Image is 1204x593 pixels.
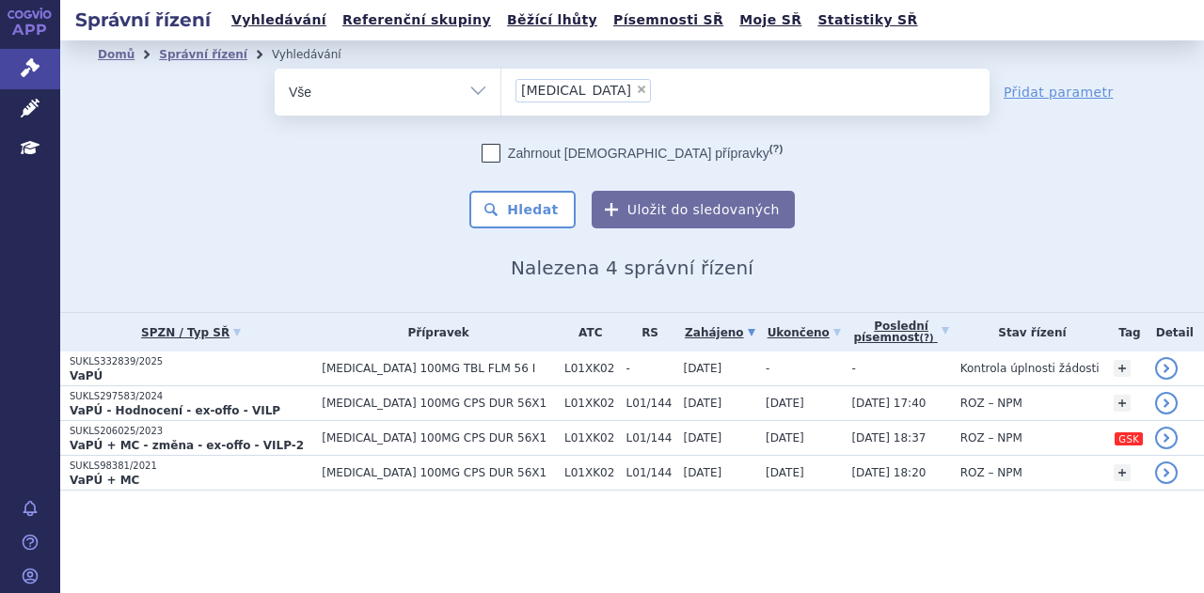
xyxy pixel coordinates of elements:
span: L01XK02 [564,431,617,445]
p: SUKLS98381/2021 [70,460,312,473]
a: Písemnosti SŘ [608,8,729,33]
span: Nalezena 4 správní řízení [511,257,753,279]
span: [DATE] 18:37 [851,431,926,445]
abbr: (?) [920,333,934,344]
a: Vyhledávání [226,8,332,33]
a: Poslednípísemnost(?) [851,313,950,351]
span: Kontrola úplnosti žádosti [960,362,1100,375]
a: + [1114,464,1131,481]
a: Moje SŘ [734,8,807,33]
th: RS [617,313,674,351]
button: Uložit do sledovaných [592,191,795,228]
a: Správní řízení [159,48,247,61]
abbr: (?) [769,143,783,155]
span: [DATE] [684,397,722,410]
strong: VaPÚ + MC [70,474,139,487]
a: + [1114,395,1131,412]
strong: VaPÚ [70,369,103,382]
h2: Správní řízení [60,7,226,33]
span: - [626,362,674,375]
span: [DATE] [684,362,722,375]
strong: VaPÚ - Hodnocení - ex-offo - VILP [70,404,280,417]
span: [DATE] [766,466,804,479]
a: + [1114,360,1131,377]
a: Ukončeno [766,320,842,346]
span: [MEDICAL_DATA] 100MG TBL FLM 56 I [322,362,555,375]
th: Detail [1146,313,1204,351]
th: Stav řízení [951,313,1105,351]
span: L01XK02 [564,397,617,410]
a: Domů [98,48,135,61]
span: - [766,362,769,375]
a: SPZN / Typ SŘ [70,320,312,346]
a: Běžící lhůty [501,8,603,33]
a: detail [1155,392,1178,414]
a: detail [1155,357,1178,380]
label: Zahrnout [DEMOGRAPHIC_DATA] přípravky [482,144,783,163]
span: ROZ – NPM [960,431,1022,445]
input: [MEDICAL_DATA] [657,78,667,101]
p: SUKLS332839/2025 [70,355,312,368]
strong: VaPÚ + MC - změna - ex-offo - VILP-2 [70,439,304,452]
a: Přidat parametr [1004,83,1114,101]
span: [MEDICAL_DATA] 100MG CPS DUR 56X1 [322,397,555,410]
a: Statistiky SŘ [812,8,923,33]
span: L01/144 [626,397,674,410]
span: [DATE] [766,397,804,410]
span: [DATE] [684,431,722,445]
span: L01XK02 [564,466,617,479]
a: detail [1155,461,1178,484]
button: Hledat [469,191,576,228]
th: Přípravek [312,313,555,351]
a: Referenční skupiny [337,8,497,33]
span: ROZ – NPM [960,397,1022,410]
span: [MEDICAL_DATA] [521,84,631,97]
a: detail [1155,427,1178,449]
span: L01XK02 [564,362,617,375]
span: L01/144 [626,466,674,479]
p: SUKLS297583/2024 [70,390,312,403]
th: Tag [1104,313,1145,351]
span: [DATE] [766,431,804,445]
span: L01/144 [626,431,674,445]
span: [DATE] [684,466,722,479]
span: ROZ – NPM [960,466,1022,479]
span: [MEDICAL_DATA] 100MG CPS DUR 56X1 [322,466,555,479]
span: - [851,362,855,375]
span: [DATE] 17:40 [851,397,926,410]
p: SUKLS206025/2023 [70,425,312,438]
span: × [636,84,647,95]
span: [MEDICAL_DATA] 100MG CPS DUR 56X1 [322,431,555,445]
li: Vyhledávání [272,40,366,69]
th: ATC [555,313,617,351]
a: Zahájeno [684,320,756,346]
span: [DATE] 18:20 [851,466,926,479]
